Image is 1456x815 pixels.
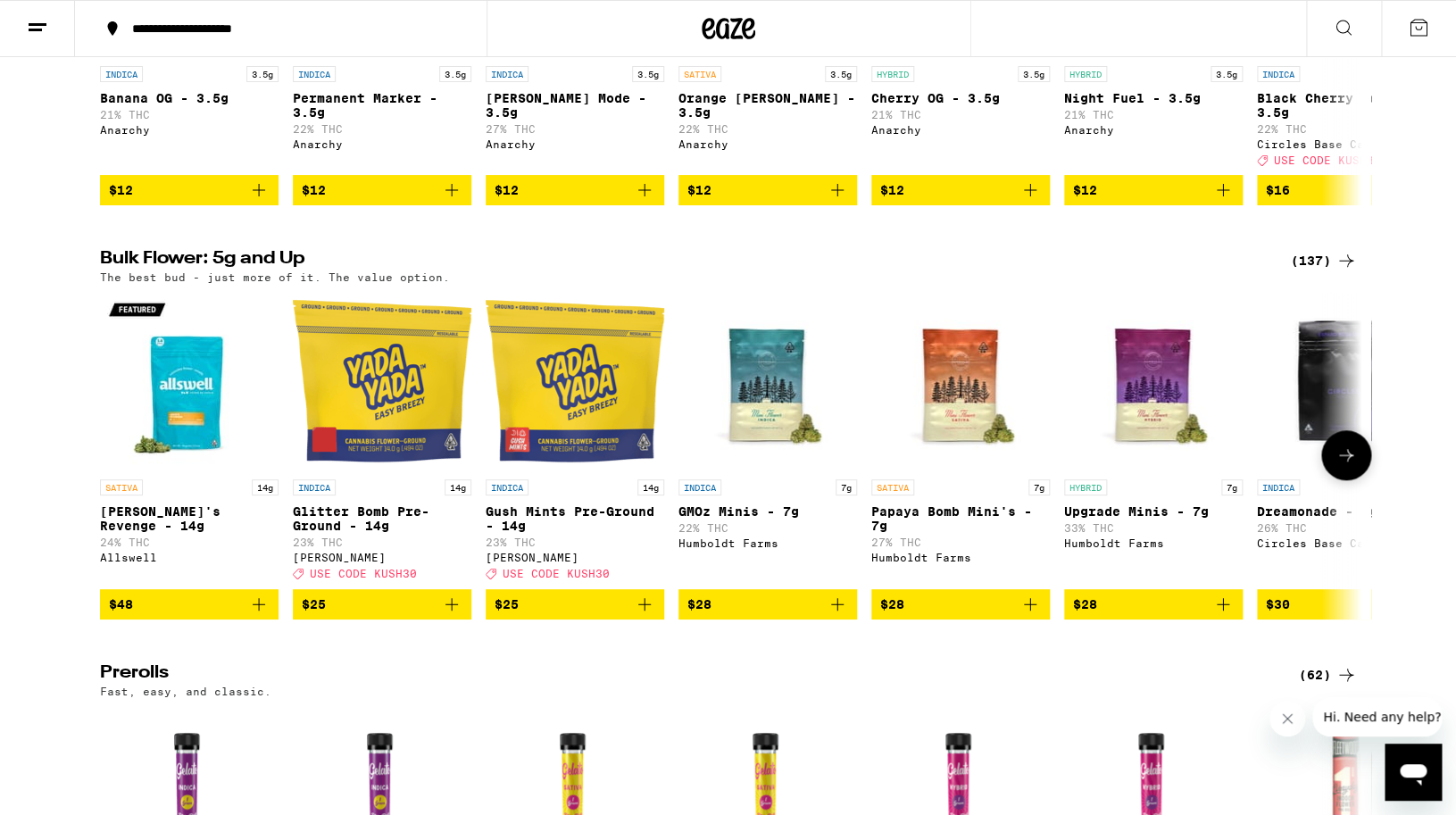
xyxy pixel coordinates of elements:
h2: Bulk Flower: 5g and Up [100,250,1269,271]
p: 7g [1221,479,1243,495]
p: 14g [252,479,279,495]
p: 7g [836,479,857,495]
span: $16 [1266,183,1290,197]
img: Humboldt Farms - GMOz Minis - 7g [678,292,857,470]
p: INDICA [293,479,336,495]
p: Fast, easy, and classic. [100,686,271,697]
p: SATIVA [678,66,721,82]
img: Humboldt Farms - Upgrade Minis - 7g [1064,292,1243,470]
p: INDICA [486,479,528,495]
p: INDICA [293,66,336,82]
button: Add to bag [1257,589,1435,620]
span: USE CODE KUSH30 [1274,154,1381,166]
span: $25 [302,597,326,611]
p: 23% THC [486,536,664,548]
div: Circles Base Camp [1257,138,1435,150]
p: [PERSON_NAME] Mode - 3.5g [486,91,664,120]
p: 23% THC [293,536,471,548]
p: 3.5g [632,66,664,82]
img: Humboldt Farms - Papaya Bomb Mini's - 7g [871,292,1050,470]
button: Add to bag [678,589,857,620]
span: $28 [687,597,711,611]
div: [PERSON_NAME] [293,552,471,563]
button: Add to bag [100,589,279,620]
div: Humboldt Farms [871,552,1050,563]
p: GMOz Minis - 7g [678,504,857,519]
div: Allswell [100,552,279,563]
p: 3.5g [1211,66,1243,82]
span: $12 [495,183,519,197]
div: Anarchy [486,138,664,150]
p: 3.5g [825,66,857,82]
p: HYBRID [1064,479,1107,495]
p: Cherry OG - 3.5g [871,91,1050,105]
button: Add to bag [871,175,1050,205]
div: Anarchy [871,124,1050,136]
div: Anarchy [100,124,279,136]
p: Orange [PERSON_NAME] - 3.5g [678,91,857,120]
p: Dreamonade - 7g [1257,504,1435,519]
button: Add to bag [100,175,279,205]
a: Open page for Glitter Bomb Pre-Ground - 14g from Yada Yada [293,292,471,588]
div: Humboldt Farms [678,537,857,549]
div: Anarchy [678,138,857,150]
p: INDICA [678,479,721,495]
span: $28 [880,597,904,611]
span: USE CODE KUSH30 [503,569,610,580]
iframe: Close message [1269,701,1305,736]
p: INDICA [1257,66,1300,82]
p: Upgrade Minis - 7g [1064,504,1243,519]
button: Add to bag [1064,175,1243,205]
button: Add to bag [486,589,664,620]
p: [PERSON_NAME]'s Revenge - 14g [100,504,279,533]
p: 3.5g [439,66,471,82]
a: Open page for Jack's Revenge - 14g from Allswell [100,292,279,588]
button: Add to bag [1064,589,1243,620]
img: Yada Yada - Glitter Bomb Pre-Ground - 14g [293,292,471,470]
button: Add to bag [871,589,1050,620]
img: Yada Yada - Gush Mints Pre-Ground - 14g [486,292,664,470]
button: Add to bag [678,175,857,205]
p: 14g [637,479,664,495]
div: (137) [1291,250,1357,271]
p: Gush Mints Pre-Ground - 14g [486,504,664,533]
span: $48 [109,597,133,611]
p: 24% THC [100,536,279,548]
span: $12 [302,183,326,197]
p: 33% THC [1064,522,1243,534]
a: Open page for Gush Mints Pre-Ground - 14g from Yada Yada [486,292,664,588]
p: INDICA [486,66,528,82]
div: [PERSON_NAME] [486,552,664,563]
p: Banana OG - 3.5g [100,91,279,105]
p: Permanent Marker - 3.5g [293,91,471,120]
span: $25 [495,597,519,611]
p: 26% THC [1257,522,1435,534]
p: HYBRID [1064,66,1107,82]
p: 22% THC [678,522,857,534]
p: 21% THC [871,109,1050,121]
button: Add to bag [486,175,664,205]
a: Open page for Upgrade Minis - 7g from Humboldt Farms [1064,292,1243,588]
p: 14g [445,479,471,495]
iframe: Button to launch messaging window [1385,744,1442,801]
span: $30 [1266,597,1290,611]
img: Circles Base Camp - Dreamonade - 7g [1257,292,1435,470]
img: Allswell - Jack's Revenge - 14g [100,292,279,470]
p: INDICA [1257,479,1300,495]
iframe: Message from company [1312,697,1442,736]
button: Add to bag [293,175,471,205]
p: 22% THC [678,123,857,135]
p: 7g [1028,479,1050,495]
p: 22% THC [1257,123,1435,135]
div: Anarchy [293,138,471,150]
p: 27% THC [871,536,1050,548]
p: 27% THC [486,123,664,135]
p: HYBRID [871,66,914,82]
p: SATIVA [871,479,914,495]
p: 3.5g [246,66,279,82]
span: $12 [880,183,904,197]
p: 22% THC [293,123,471,135]
h2: Prerolls [100,664,1269,686]
p: INDICA [100,66,143,82]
